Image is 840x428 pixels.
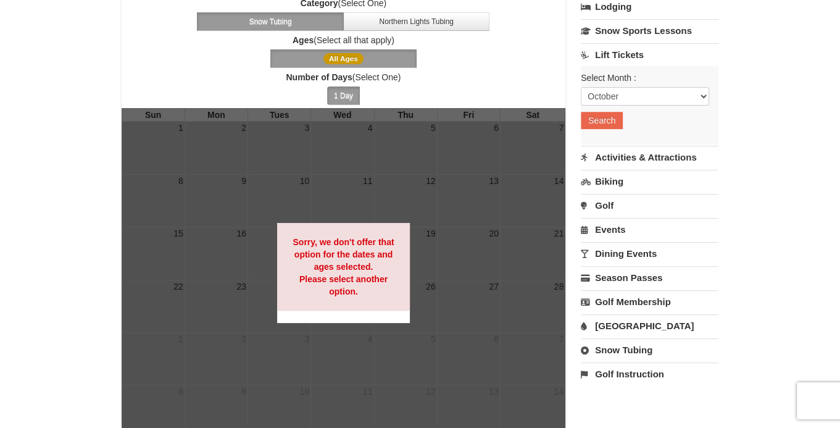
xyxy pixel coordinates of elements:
label: (Select all that apply) [122,34,566,46]
a: Golf Instruction [581,363,718,385]
label: (Select One) [122,71,566,83]
a: Golf [581,194,718,217]
a: Season Passes [581,266,718,289]
a: Biking [581,170,718,193]
button: 1 Day [327,86,360,105]
span: All Ages [323,53,364,64]
strong: Number of Days [286,72,352,82]
button: Snow Tubing [197,12,344,31]
label: Select Month : [581,72,709,84]
a: Events [581,218,718,241]
button: All Ages [270,49,417,68]
a: [GEOGRAPHIC_DATA] [581,314,718,337]
strong: Sorry, we don't offer that option for the dates and ages selected. Please select another option. [293,237,394,296]
a: Snow Tubing [581,338,718,361]
a: Activities & Attractions [581,146,718,169]
button: Northern Lights Tubing [343,12,490,31]
a: Lift Tickets [581,43,718,66]
a: Snow Sports Lessons [581,19,718,42]
strong: Ages [293,35,314,45]
button: Search [581,112,623,129]
a: Dining Events [581,242,718,265]
a: Golf Membership [581,290,718,313]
